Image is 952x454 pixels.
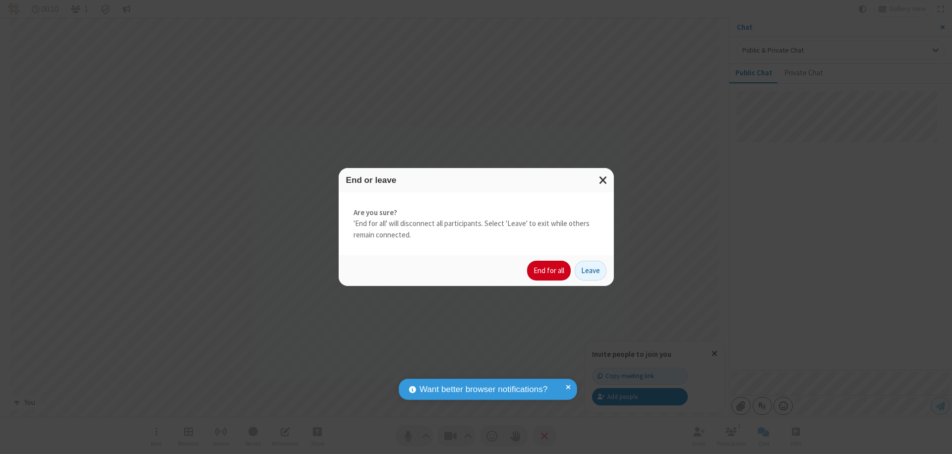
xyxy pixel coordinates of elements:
div: 'End for all' will disconnect all participants. Select 'Leave' to exit while others remain connec... [339,192,614,256]
button: Leave [575,261,606,281]
span: Want better browser notifications? [419,383,547,396]
button: Close modal [593,168,614,192]
h3: End or leave [346,175,606,185]
button: End for all [527,261,571,281]
strong: Are you sure? [354,207,599,219]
